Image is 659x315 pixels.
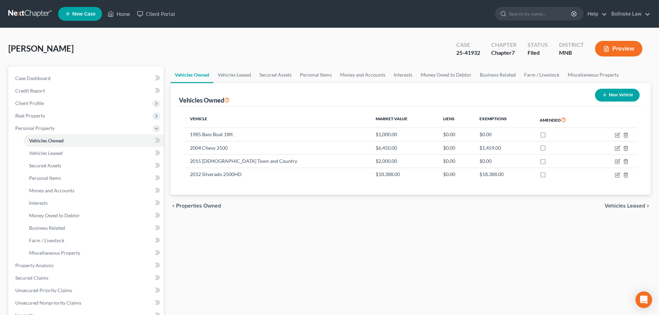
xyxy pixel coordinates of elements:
a: Business Related [24,222,164,234]
div: Chapter [491,41,516,49]
th: Exemptions [474,112,534,128]
button: Preview [595,41,642,56]
td: $0.00 [474,155,534,168]
span: Properties Owned [176,203,221,209]
span: Real Property [15,113,45,119]
td: $1,459.00 [474,141,534,154]
span: Case Dashboard [15,75,51,81]
td: $0.00 [438,128,474,141]
a: Unsecured Priority Claims [10,284,164,297]
th: Vehicle [184,112,370,128]
td: 2004 Chevy 2500 [184,141,370,154]
div: Case [456,41,480,49]
a: Bolinske Law [608,8,650,20]
a: Personal Items [296,67,336,83]
a: Business Related [476,67,520,83]
div: District [559,41,584,49]
td: $1,000.00 [370,128,438,141]
a: Vehicles Owned [24,134,164,147]
div: MNB [559,49,584,57]
th: Amended [534,112,593,128]
div: Vehicles Owned [179,96,230,104]
span: Credit Report [15,88,45,94]
a: Money and Accounts [336,67,390,83]
th: Market Value [370,112,438,128]
td: $2,000.00 [370,155,438,168]
a: Money Owed to Debtor [24,209,164,222]
span: Unsecured Nonpriority Claims [15,300,81,306]
a: Interests [390,67,417,83]
span: 7 [512,49,515,56]
td: $6,450.00 [370,141,438,154]
button: chevron_left Properties Owned [171,203,221,209]
a: Vehicles Leased [213,67,255,83]
div: 25-41932 [456,49,480,57]
a: Vehicles Leased [24,147,164,159]
td: $0.00 [438,168,474,181]
span: Client Profile [15,100,44,106]
span: Personal Property [15,125,55,131]
span: Money and Accounts [29,187,74,193]
a: Interests [24,197,164,209]
div: Filed [528,49,548,57]
a: Money and Accounts [24,184,164,197]
a: Case Dashboard [10,72,164,85]
a: Miscellaneous Property [24,247,164,259]
i: chevron_left [171,203,176,209]
a: Unsecured Nonpriority Claims [10,297,164,309]
span: Business Related [29,225,65,231]
span: Vehicles Leased [605,203,645,209]
a: Money Owed to Debtor [417,67,476,83]
span: Interests [29,200,48,206]
span: Secured Assets [29,163,61,168]
input: Search by name... [509,7,572,20]
a: Secured Claims [10,272,164,284]
a: Property Analysis [10,259,164,272]
span: Money Owed to Debtor [29,212,80,218]
td: $0.00 [474,128,534,141]
span: Vehicles Leased [29,150,63,156]
span: Unsecured Priority Claims [15,287,72,293]
i: chevron_right [645,203,651,209]
td: 2012 Silverado 2500HD [184,168,370,181]
span: Secured Claims [15,275,48,281]
span: Farm / Livestock [29,237,64,243]
span: Property Analysis [15,262,54,268]
a: Secured Assets [255,67,296,83]
td: $0.00 [438,155,474,168]
span: [PERSON_NAME] [8,43,74,53]
div: Chapter [491,49,516,57]
td: 2015 [DEMOGRAPHIC_DATA] Town and Country [184,155,370,168]
span: New Case [72,11,95,17]
button: Vehicles Leased chevron_right [605,203,651,209]
a: Credit Report [10,85,164,97]
span: Personal Items [29,175,61,181]
span: Vehicles Owned [29,138,64,143]
a: Personal Items [24,172,164,184]
a: Home [104,8,134,20]
td: $0.00 [438,141,474,154]
div: Open Intercom Messenger [635,291,652,308]
div: Status [528,41,548,49]
button: New Vehicle [595,89,640,102]
td: $18,388.00 [370,168,438,181]
a: Miscellaneous Property [564,67,623,83]
a: Help [584,8,607,20]
span: Miscellaneous Property [29,250,80,256]
a: Farm / Livestock [24,234,164,247]
a: Client Portal [134,8,179,20]
a: Vehicles Owned [171,67,213,83]
td: $18,388.00 [474,168,534,181]
td: 1985 Bass Boat 18ft [184,128,370,141]
th: Liens [438,112,474,128]
a: Secured Assets [24,159,164,172]
a: Farm / Livestock [520,67,564,83]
